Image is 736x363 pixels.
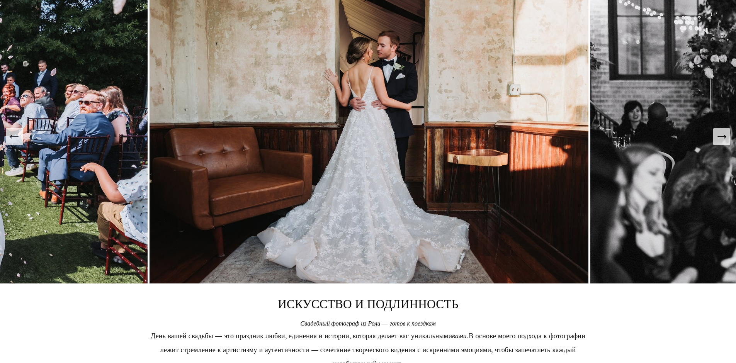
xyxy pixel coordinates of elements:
[467,331,469,343] ya-tr-span: .
[452,331,467,343] ya-tr-span: вами
[6,128,23,145] button: Предыдущий Слайд
[151,331,452,343] ya-tr-span: День вашей свадьбы — это праздник любви, единения и истории, которая делает вас уникальными
[301,320,436,327] ya-tr-span: Свадебный фотограф из Роли — готов к поездкам
[278,296,458,317] ya-tr-span: ИСКУССТВО И ПОДЛИННОСТЬ
[713,128,730,145] button: Следующий слайд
